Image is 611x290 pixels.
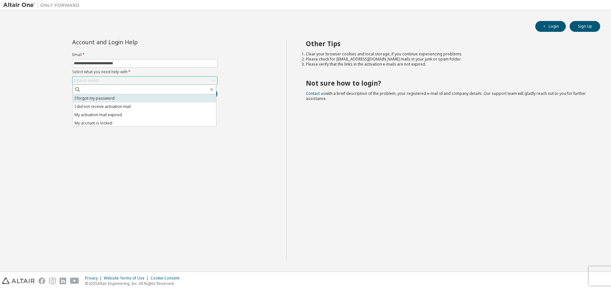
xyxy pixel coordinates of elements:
[49,278,56,284] img: instagram.svg
[85,276,104,281] div: Privacy
[151,276,183,281] div: Cookie Consent
[306,52,589,57] li: Clear your browser cookies and local storage, if you continue experiencing problems.
[104,276,151,281] div: Website Terms of Use
[73,77,217,84] div: Click to select
[70,278,79,284] img: youtube.svg
[570,21,600,32] button: Sign Up
[306,39,589,48] h2: Other Tips
[306,91,586,101] span: with a brief description of the problem, your registered e-mail id and company details. Our suppo...
[535,21,566,32] button: Login
[60,278,66,284] img: linkedin.svg
[72,39,188,45] div: Account and Login Help
[74,78,99,83] div: Click to select
[85,281,183,286] p: © 2025 Altair Engineering, Inc. All Rights Reserved.
[3,2,83,8] img: Altair One
[306,57,589,62] li: Please check for [EMAIL_ADDRESS][DOMAIN_NAME] mails in your junk or spam folder.
[306,79,589,87] h2: Not sure how to login?
[72,52,217,57] label: Email
[306,62,589,67] li: Please verify that the links in the activation e-mails are not expired.
[2,278,35,284] img: altair_logo.svg
[73,94,216,103] li: I forgot my password
[306,91,325,96] a: Contact us
[72,69,217,74] label: Select what you need help with
[39,278,45,284] img: facebook.svg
